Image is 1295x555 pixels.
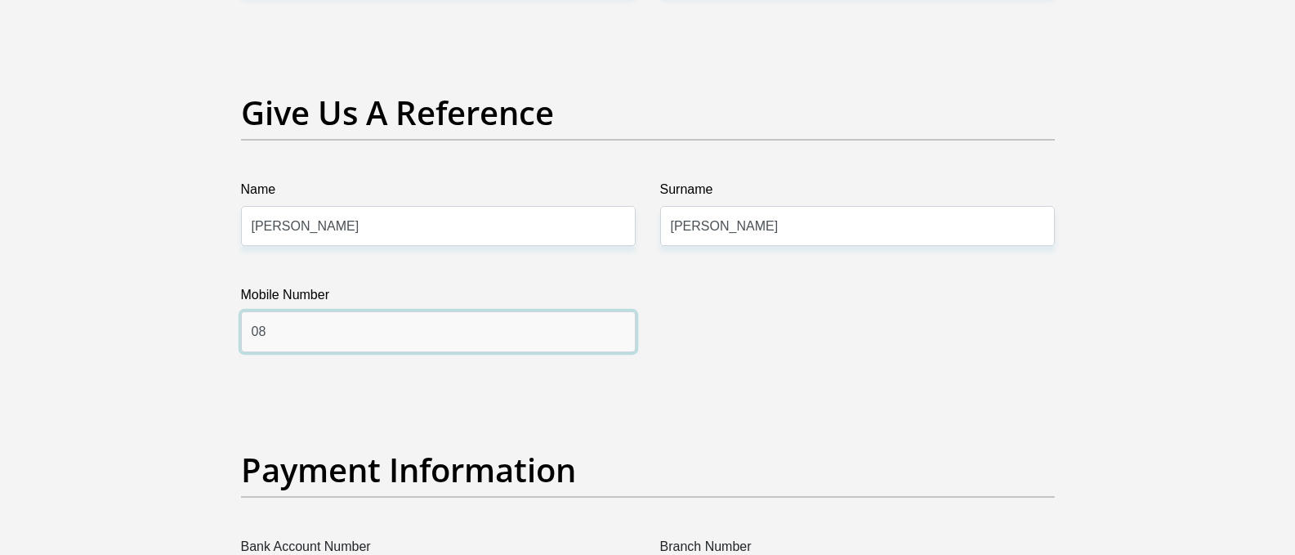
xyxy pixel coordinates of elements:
[241,206,636,246] input: Name
[241,93,1055,132] h2: Give Us A Reference
[660,180,1055,206] label: Surname
[241,180,636,206] label: Name
[241,450,1055,490] h2: Payment Information
[241,311,636,351] input: Mobile Number
[660,206,1055,246] input: Surname
[241,285,636,311] label: Mobile Number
